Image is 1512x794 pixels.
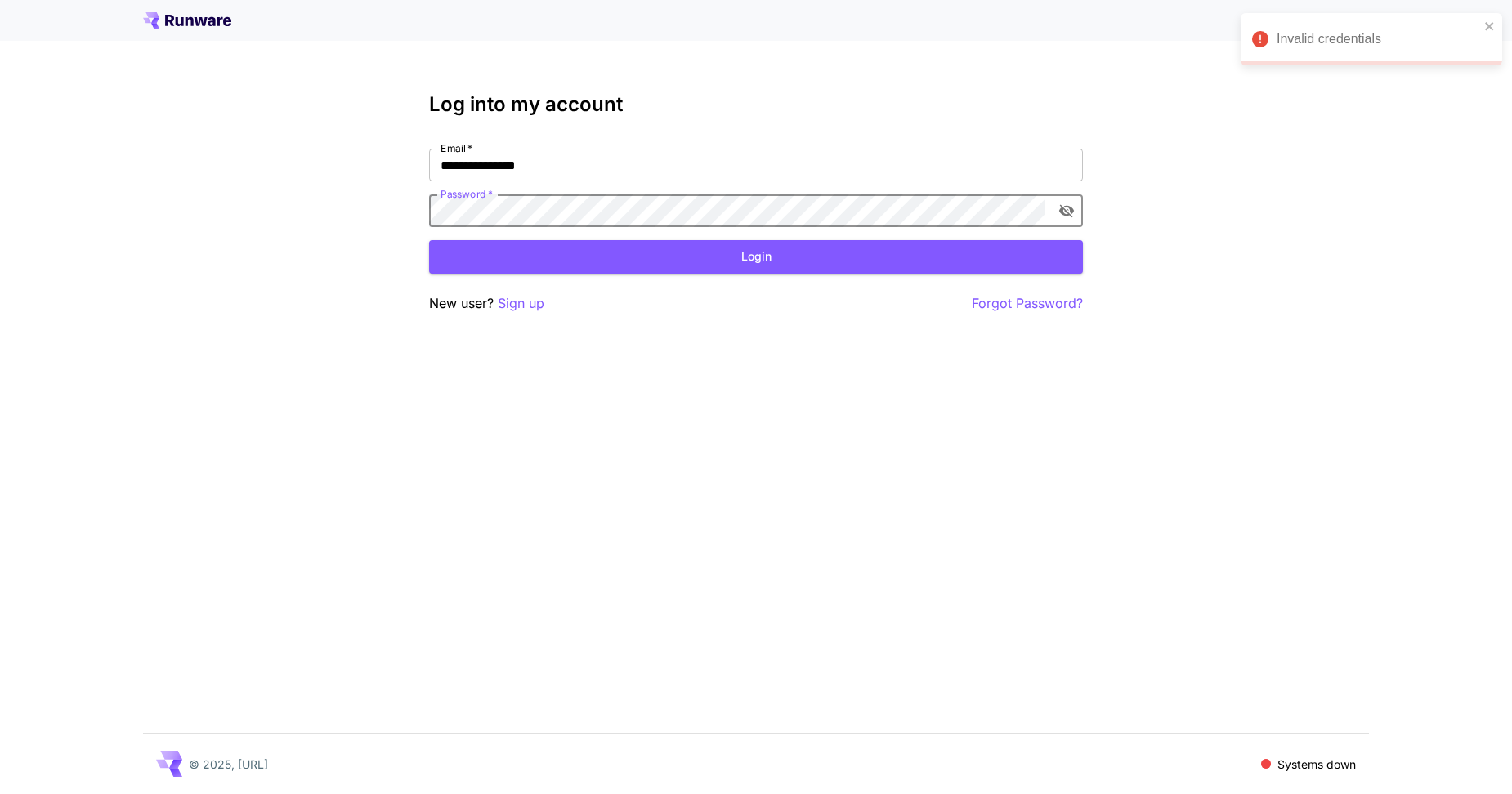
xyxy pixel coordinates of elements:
[429,293,544,314] p: New user?
[1277,29,1479,49] div: Invalid credentials
[972,293,1083,314] button: Forgot Password?
[189,756,268,773] p: © 2025, [URL]
[429,240,1083,274] button: Login
[441,187,493,201] label: Password
[1277,756,1356,773] p: Systems down
[1052,196,1081,225] button: toggle password visibility
[1484,20,1496,33] button: close
[498,293,544,314] button: Sign up
[441,141,472,155] label: Email
[429,93,1083,116] h3: Log into my account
